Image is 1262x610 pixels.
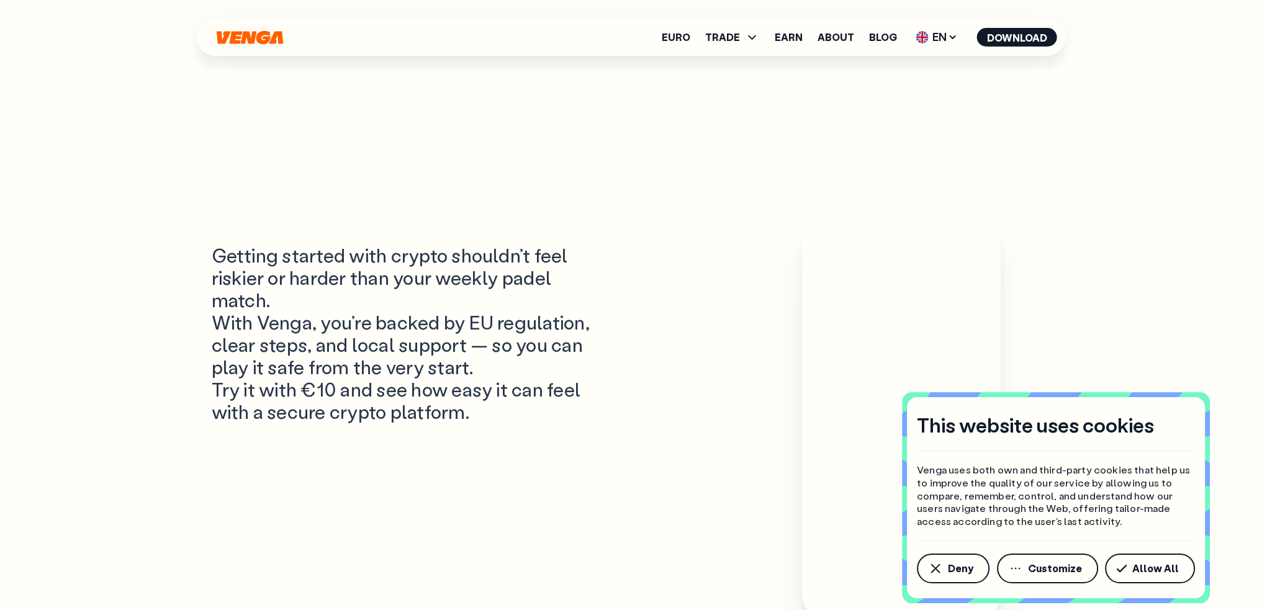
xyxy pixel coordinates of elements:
tspan: #1 PRODUCT OF THE MONTH [232,454,279,457]
span: Allow All [1132,563,1179,573]
a: Euro [662,32,690,42]
img: flag-uk [916,31,929,43]
button: Allow All [1105,554,1195,583]
p: Getting started with crypto shouldn’t feel riskier or harder than your weekly padel match. With V... [212,244,604,423]
a: About [818,32,854,42]
button: Customize [997,554,1098,583]
span: TRADE [705,32,740,42]
button: Get the App now [212,495,340,525]
p: Venga uses both own and third-party cookies that help us to improve the quality of our service by... [917,464,1195,528]
div: Get the App now [222,504,305,516]
a: Earn [775,32,803,42]
button: Deny [917,554,989,583]
button: Download [977,28,1057,47]
a: Blog [869,32,897,42]
svg: Home [215,30,285,45]
a: Get the App now [212,495,1051,525]
h4: This website uses cookies [917,412,1154,438]
span: EN [912,27,962,47]
tspan: Web3 [231,458,246,465]
span: Deny [948,563,973,573]
span: Customize [1028,563,1082,573]
a: #1 PRODUCT OF THE MONTHWeb3 [212,456,305,472]
span: TRADE [705,30,760,45]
